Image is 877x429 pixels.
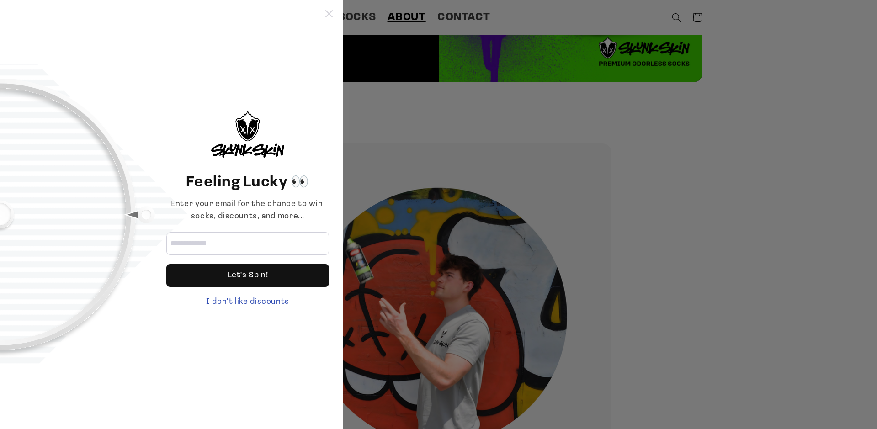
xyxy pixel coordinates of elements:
input: Email address [166,232,329,255]
div: Let's Spin! [228,264,268,287]
img: logo [211,111,284,158]
div: Let's Spin! [166,264,329,287]
div: I don't like discounts [166,296,329,308]
div: Enter your email for the chance to win socks, discounts, and more... [166,198,329,223]
header: Feeling Lucky 👀 [166,172,329,194]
